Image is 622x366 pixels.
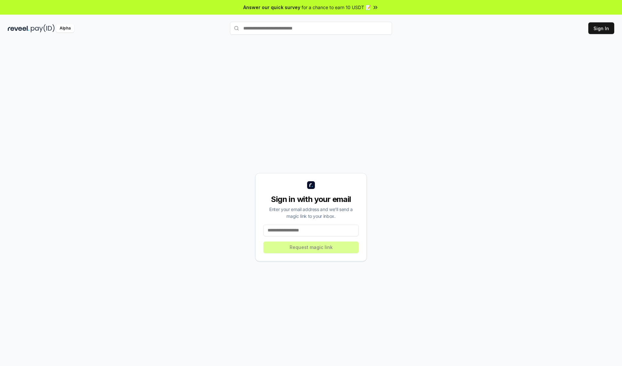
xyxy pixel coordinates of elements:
div: Sign in with your email [263,194,359,205]
img: logo_small [307,181,315,189]
div: Alpha [56,24,74,32]
div: Enter your email address and we’ll send a magic link to your inbox. [263,206,359,219]
button: Sign In [588,22,614,34]
span: for a chance to earn 10 USDT 📝 [302,4,371,11]
img: pay_id [31,24,55,32]
span: Answer our quick survey [243,4,300,11]
img: reveel_dark [8,24,29,32]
